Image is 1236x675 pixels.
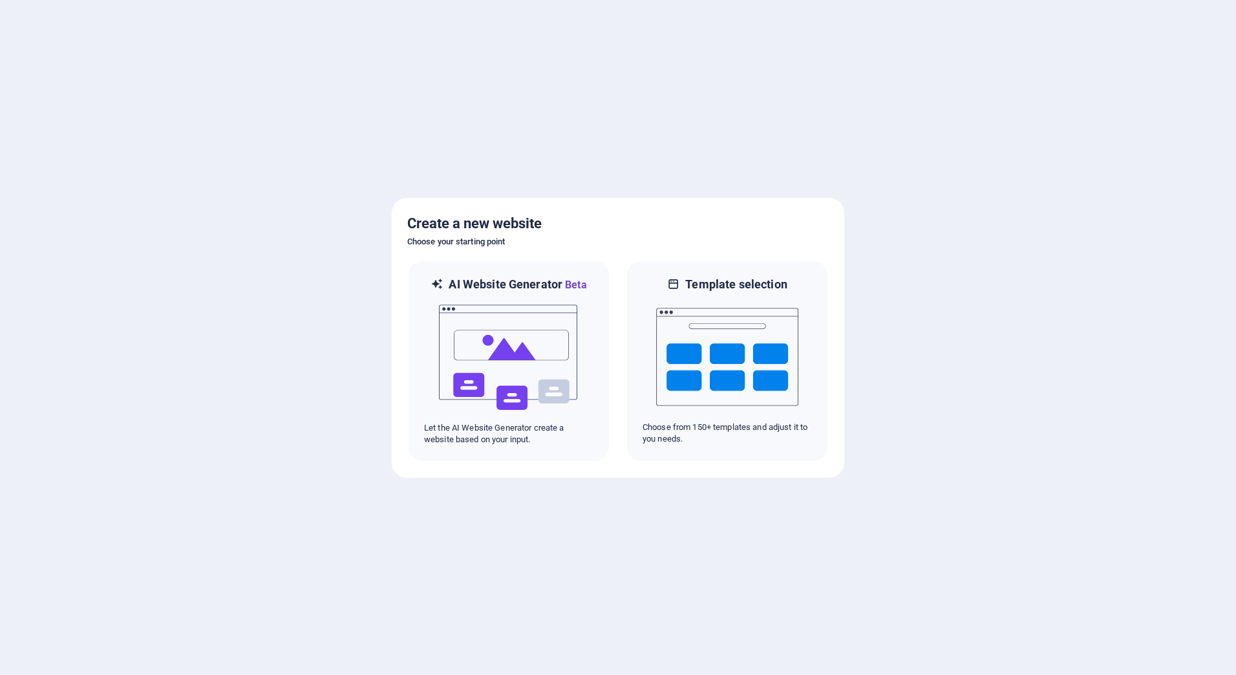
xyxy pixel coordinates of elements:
[449,277,586,293] h6: AI Website Generator
[407,213,829,234] h5: Create a new website
[424,422,593,445] p: Let the AI Website Generator create a website based on your input.
[685,277,787,292] h6: Template selection
[407,260,610,462] div: AI Website GeneratorBetaaiLet the AI Website Generator create a website based on your input.
[438,293,580,422] img: ai
[562,279,587,291] span: Beta
[407,234,829,250] h6: Choose your starting point
[626,260,829,462] div: Template selectionChoose from 150+ templates and adjust it to you needs.
[643,422,812,445] p: Choose from 150+ templates and adjust it to you needs.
